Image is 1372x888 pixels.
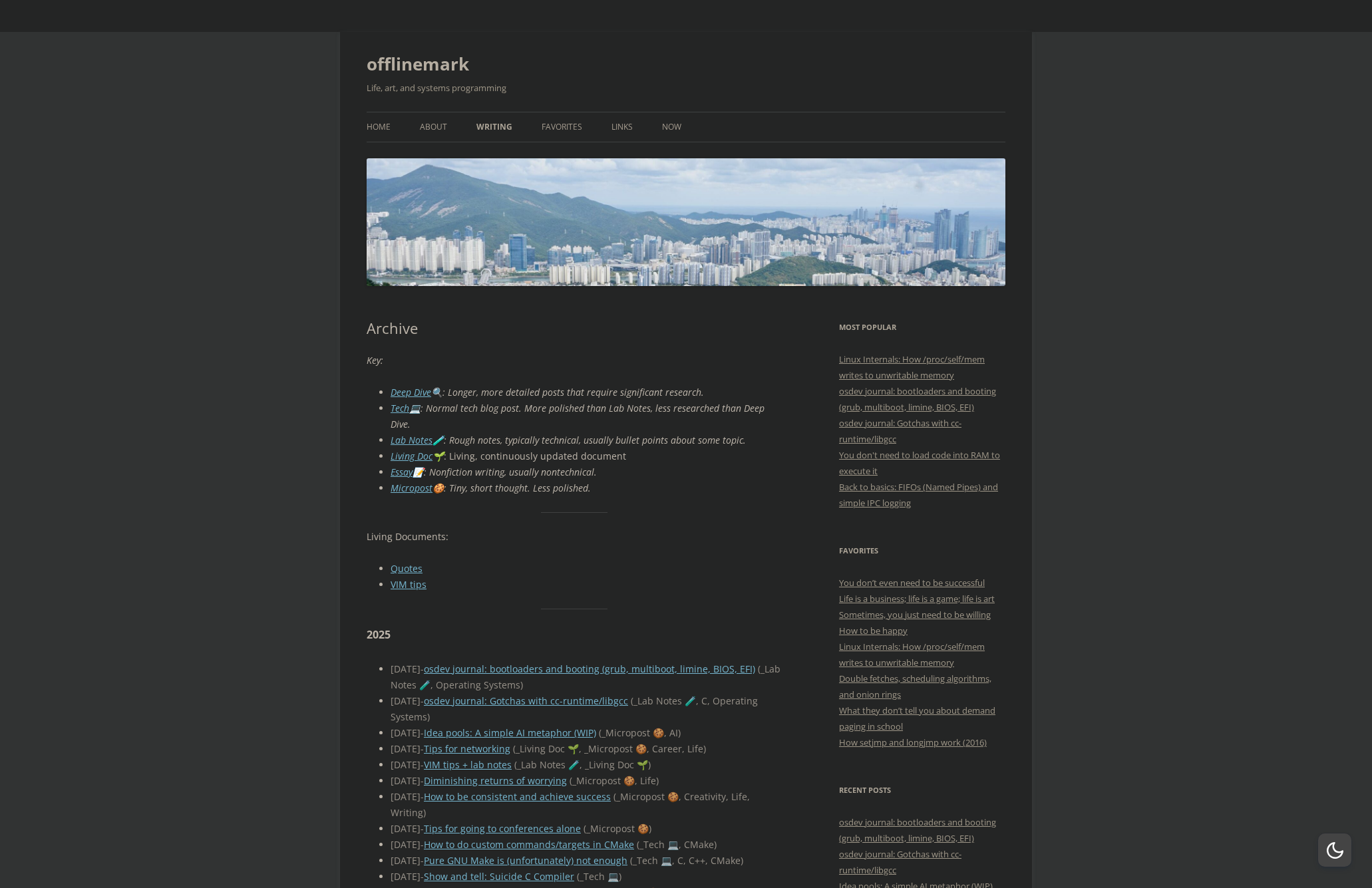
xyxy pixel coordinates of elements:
[599,726,601,739] span: (
[839,481,998,509] a: Back to basics: FIFOs (Named Pipes) and simple IPC logging
[391,434,432,446] a: Lab Notes
[424,822,581,835] a: Tips for going to conferences alone
[421,694,424,707] span: -
[839,625,908,637] a: How to be happy
[391,663,424,675] span: [DATE]
[391,838,424,851] span: [DATE]
[421,790,424,803] span: -
[839,417,961,445] a: osdev journal: Gotchas with cc-runtime/libgcc
[577,870,621,883] span: _Tech 💻
[391,790,424,803] span: [DATE]
[391,450,432,462] a: Living Doc
[631,694,633,707] span: (
[391,402,409,414] a: Tech
[391,694,424,707] span: [DATE]
[741,854,743,867] span: )
[391,790,750,819] span: _Micropost 🍪, Creativity, Life, Writing
[367,625,782,645] h3: 2025
[367,48,469,80] a: offlinemark
[421,758,424,771] span: -
[839,736,987,748] a: How setjmp and longjmp work (2016)
[424,870,574,883] a: Show and tell: Suicide C Compiler
[391,758,424,771] span: [DATE]
[630,854,633,867] span: (
[839,704,995,732] a: What they don’t tell you about demand paging in school
[649,822,651,835] span: )
[421,726,424,739] span: -
[391,450,444,462] em: 🌱
[421,774,424,787] span: -
[839,319,1005,335] h3: Most Popular
[367,354,383,367] em: Key:
[839,609,991,621] a: Sometimes, you just need to be willing
[514,758,517,771] span: (
[714,838,717,851] span: )
[619,870,621,883] span: )
[630,854,743,867] span: _Tech 💻, C, C++, CMake
[421,742,424,755] span: -
[424,694,628,707] a: osdev journal: Gotchas with cc-runtime/libgcc
[423,806,426,819] span: )
[476,112,512,142] a: Writing
[613,790,616,803] span: (
[391,386,431,398] a: Deep Dive
[570,774,659,787] span: _Micropost 🍪, Life
[703,742,706,755] span: )
[420,112,447,142] a: About
[432,434,746,446] em: 🧪: Rough notes, typically technical, usually bullet points about some topic.
[367,319,782,337] h1: Archive
[662,112,681,142] a: Now
[391,448,782,464] li: : Living, continuously updated document
[648,758,651,771] span: )
[391,400,782,432] li: 💻: Normal tech blog post. More polished than Lab Notes, less researched than Deep Dive.
[391,726,424,739] span: [DATE]
[367,529,782,545] p: Living Documents:
[421,663,424,675] span: -
[391,384,782,400] li: 🔍: Longer, more detailed posts that require significant research.
[839,385,996,413] a: osdev journal: bootloaders and booting (grub, multiboot, limine, BIOS, EFI)
[839,353,985,381] a: Linux Internals: How /proc/self/mem writes to unwritable memory
[839,543,1005,559] h3: Favorites
[391,774,424,787] span: [DATE]
[391,854,424,867] span: [DATE]
[599,726,681,739] span: _Micropost 🍪, AI
[570,774,572,787] span: (
[427,710,430,723] span: )
[391,663,780,691] span: _Lab Notes 🧪, Operating Systems
[424,726,596,739] a: Idea pools: A simple AI metaphor (WIP)
[421,854,424,867] span: -
[421,822,424,835] span: -
[391,822,424,835] span: [DATE]
[839,449,1000,477] a: You don't need to load code into RAM to execute it
[839,641,985,668] a: Linux Internals: How /proc/self/mem writes to unwritable memory
[637,838,639,851] span: (
[421,870,424,883] span: -
[656,774,659,787] span: )
[839,816,996,844] a: osdev journal: bootloaders and booting (grub, multiboot, limine, BIOS, EFI)
[514,758,651,771] span: _Lab Notes 🧪, _Living Doc 🌱
[839,672,991,700] a: Double fetches, scheduling algorithms, and onion rings
[513,742,516,755] span: (
[424,758,512,771] a: VIM tips + lab notes
[424,790,611,803] a: How to be consistent and achieve success
[513,742,706,755] span: _Living Doc 🌱, _Micropost 🍪, Career, Life
[839,577,985,589] a: You don’t even need to be successful
[367,158,1005,286] img: offlinemark
[424,838,634,851] a: How to do custom commands/targets in CMake
[391,578,427,591] a: VIM tips
[391,870,424,883] span: [DATE]
[758,663,761,675] span: (
[391,694,758,723] span: _Lab Notes 🧪, C, Operating Systems
[424,742,510,755] a: Tips for networking
[839,782,1005,798] h3: Recent Posts
[391,464,782,480] li: 📝: Nonfiction writing, usually nontechnical.
[520,678,523,691] span: )
[367,112,391,142] a: Home
[542,112,582,142] a: Favorites
[637,838,717,851] span: _Tech 💻, CMake
[839,593,995,605] a: Life is a business; life is a game; life is art
[391,466,413,478] a: Essay
[424,774,567,787] a: Diminishing returns of worrying
[367,80,1005,96] h2: Life, art, and systems programming
[839,848,961,876] a: osdev journal: Gotchas with cc-runtime/libgcc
